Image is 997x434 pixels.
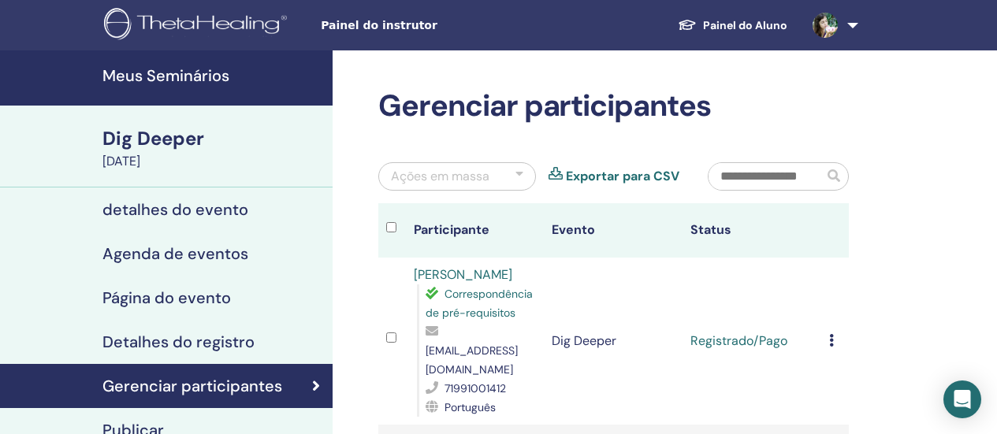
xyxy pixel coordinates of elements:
[102,332,255,351] h4: Detalhes do registro
[102,66,323,85] h4: Meus Seminários
[102,152,323,171] div: [DATE]
[943,380,981,418] div: Open Intercom Messenger
[391,167,489,186] div: Ações em massa
[104,8,292,43] img: logo.png
[683,203,821,258] th: Status
[445,381,506,395] span: 71991001412
[544,258,683,425] td: Dig Deeper
[426,287,533,320] span: Correspondência de pré-requisitos
[93,125,333,171] a: Dig Deeper[DATE]
[102,125,323,152] div: Dig Deeper
[414,266,512,283] a: [PERSON_NAME]
[102,200,248,219] h4: detalhes do evento
[321,17,557,34] span: Painel do instrutor
[406,203,545,258] th: Participante
[426,343,518,377] span: [EMAIL_ADDRESS][DOMAIN_NAME]
[544,203,683,258] th: Evento
[665,11,800,40] a: Painel do Aluno
[378,88,849,124] h2: Gerenciar participantes
[445,400,496,414] span: Português
[813,13,838,38] img: default.jpg
[102,288,231,307] h4: Página do evento
[102,244,248,263] h4: Agenda de eventos
[566,167,679,186] a: Exportar para CSV
[678,18,697,32] img: graduation-cap-white.svg
[102,377,282,395] h4: Gerenciar participantes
